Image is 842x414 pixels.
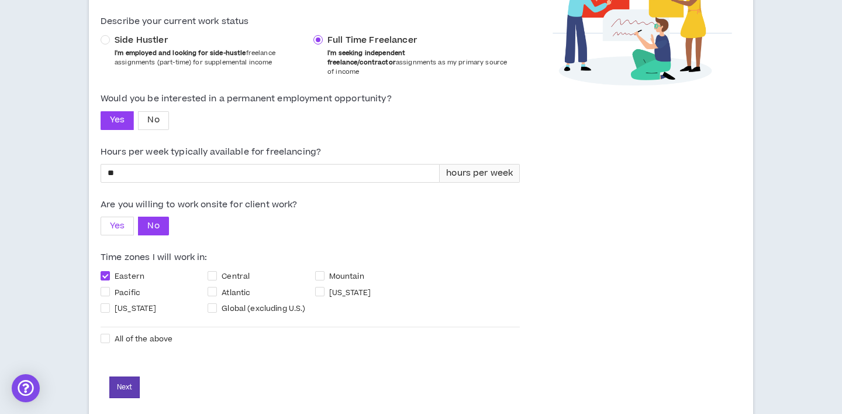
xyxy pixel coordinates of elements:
[222,303,305,314] span: Global (excluding U.S.)
[329,288,371,298] span: [US_STATE]
[110,114,125,126] span: Yes
[440,164,520,183] div: hours per week
[101,247,520,268] label: Time zones I will work in:
[101,88,520,109] label: Would you be interested in a permanent employment opportunity?
[115,35,168,46] span: Side Hustler
[327,35,417,46] span: Full Time Freelancer
[115,303,156,314] span: [US_STATE]
[147,220,159,232] span: No
[115,271,144,282] span: Eastern
[109,377,140,398] button: Next
[222,288,250,298] span: Atlantic
[101,142,520,162] label: Hours per week typically available for freelancing?
[327,49,405,67] b: I'm seeking independent freelance/contractor
[115,288,140,298] span: Pacific
[115,334,172,344] span: All of the above
[222,271,250,282] span: Central
[115,49,275,67] span: freelance assignments (part-time) for supplemental income
[110,220,125,232] span: Yes
[147,114,159,126] span: No
[327,49,507,76] span: assignments as my primary source of income
[12,374,40,402] div: Open Intercom Messenger
[101,194,520,215] label: Are you willing to work onsite for client work?
[101,11,520,32] label: Describe your current work status
[329,271,364,282] span: Mountain
[115,49,246,57] b: I'm employed and looking for side-hustle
